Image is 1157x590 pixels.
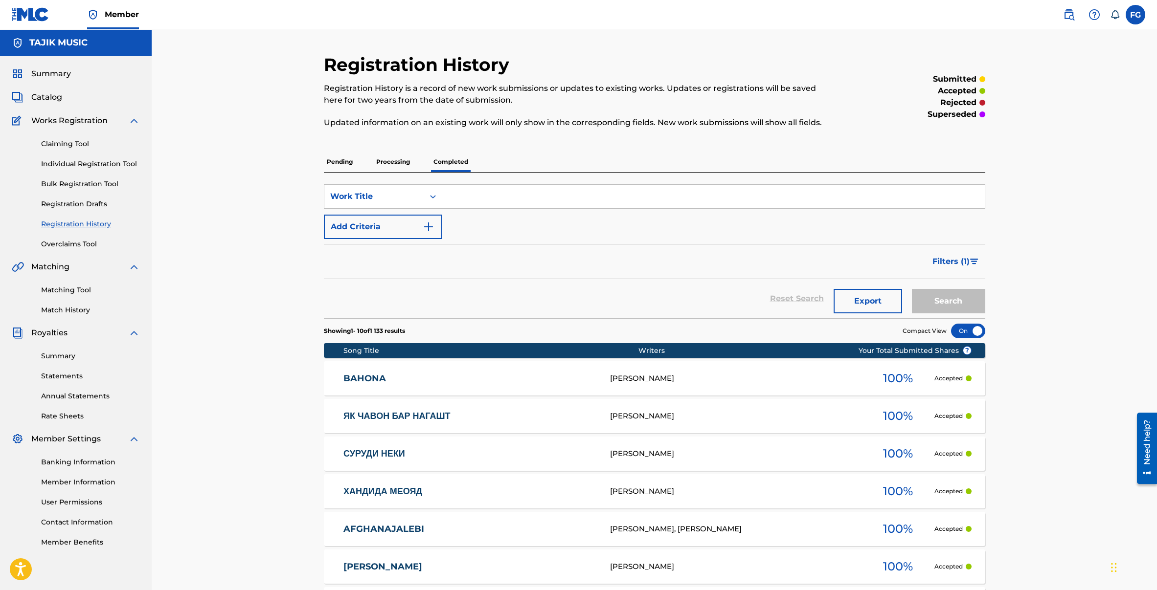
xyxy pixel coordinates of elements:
div: Work Title [330,191,418,202]
span: Member [105,9,139,20]
img: expand [128,433,140,445]
div: [PERSON_NAME] [610,411,862,422]
span: Compact View [903,327,947,335]
img: expand [128,327,140,339]
div: Help [1085,5,1104,24]
a: CatalogCatalog [12,91,62,103]
a: ЯК ЧАВОН БАР НАГАШТ [343,411,597,422]
h2: Registration History [324,54,514,76]
span: 100 % [883,558,913,575]
div: Writers [638,346,890,356]
img: expand [128,115,140,127]
button: Filters (1) [927,249,985,274]
a: Registration History [41,219,140,229]
span: 100 % [883,482,913,500]
button: Export [834,289,902,313]
div: [PERSON_NAME] [610,448,862,459]
img: expand [128,261,140,273]
p: Accepted [934,524,963,533]
div: [PERSON_NAME] [610,373,862,384]
img: Royalties [12,327,23,339]
p: accepted [938,85,976,97]
img: Matching [12,261,24,273]
span: Summary [31,68,71,80]
a: Public Search [1059,5,1079,24]
div: Notifications [1110,10,1120,20]
p: Accepted [934,562,963,571]
h5: TAJIK MUSIC [29,37,88,48]
span: Your Total Submitted Shares [859,346,972,356]
a: [PERSON_NAME] [343,561,597,572]
a: Individual Registration Tool [41,159,140,169]
a: Bulk Registration Tool [41,179,140,189]
div: [PERSON_NAME] [610,486,862,497]
span: Member Settings [31,433,101,445]
div: [PERSON_NAME] [610,561,862,572]
span: Matching [31,261,69,273]
img: Works Registration [12,115,24,127]
span: Catalog [31,91,62,103]
p: Showing 1 - 10 of 1 133 results [324,327,405,335]
p: Accepted [934,374,963,383]
iframe: Resource Center [1130,409,1157,487]
a: СУРУДИ НЕКИ [343,448,597,459]
div: Виджет чата [1108,543,1157,590]
p: Completed [431,152,471,172]
div: Song Title [343,346,638,356]
div: [PERSON_NAME], [PERSON_NAME] [610,524,862,535]
a: BAHONA [343,373,597,384]
span: ? [963,347,971,354]
form: Search Form [324,184,985,318]
a: AFGHANAJALEBI [343,524,597,535]
img: MLC Logo [12,7,49,22]
a: Rate Sheets [41,411,140,421]
img: 9d2ae6d4665cec9f34b9.svg [423,221,434,233]
img: help [1089,9,1100,21]
img: Accounts [12,37,23,49]
iframe: Chat Widget [1108,543,1157,590]
p: rejected [940,97,976,109]
img: Top Rightsholder [87,9,99,21]
p: Processing [373,152,413,172]
img: search [1063,9,1075,21]
a: Banking Information [41,457,140,467]
img: filter [970,259,978,264]
p: superseded [928,109,976,120]
p: Accepted [934,487,963,496]
a: SummarySummary [12,68,71,80]
a: Contact Information [41,517,140,527]
a: Registration Drafts [41,199,140,209]
a: Member Information [41,477,140,487]
p: Registration History is a record of new work submissions or updates to existing works. Updates or... [324,83,833,106]
p: Pending [324,152,356,172]
p: Accepted [934,449,963,458]
div: Перетащить [1111,553,1117,582]
p: Accepted [934,412,963,420]
a: Overclaims Tool [41,239,140,249]
span: Royalties [31,327,68,339]
img: Catalog [12,91,23,103]
a: Claiming Tool [41,139,140,149]
span: 100 % [883,370,913,387]
a: Matching Tool [41,285,140,295]
p: submitted [933,73,976,85]
span: 100 % [883,520,913,538]
p: Updated information on an existing work will only show in the corresponding fields. New work subm... [324,117,833,129]
img: Member Settings [12,433,23,445]
img: Summary [12,68,23,80]
a: Summary [41,351,140,361]
a: Match History [41,305,140,315]
button: Add Criteria [324,215,442,239]
span: Works Registration [31,115,108,127]
a: ХАНДИДА МЕОЯД [343,486,597,497]
div: User Menu [1126,5,1145,24]
span: 100 % [883,407,913,425]
span: Filters ( 1 ) [932,256,970,267]
a: Statements [41,371,140,381]
a: Member Benefits [41,537,140,547]
a: Annual Statements [41,391,140,401]
span: 100 % [883,445,913,462]
a: User Permissions [41,497,140,507]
